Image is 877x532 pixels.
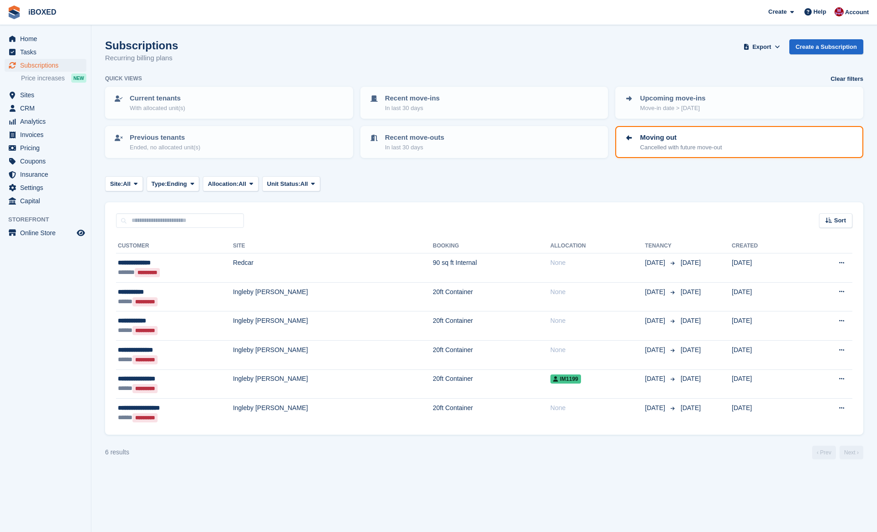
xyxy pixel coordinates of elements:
p: In last 30 days [385,104,440,113]
div: 6 results [105,448,129,457]
span: [DATE] [645,345,667,355]
td: 20ft Container [433,282,550,311]
td: Ingleby [PERSON_NAME] [233,399,433,427]
span: [DATE] [681,404,701,411]
span: Storefront [8,215,91,224]
span: Home [20,32,75,45]
span: [DATE] [645,287,667,297]
span: [DATE] [681,346,701,353]
span: Unit Status: [267,179,301,189]
a: menu [5,59,86,72]
a: Previous [812,446,836,459]
td: [DATE] [732,253,801,283]
span: Tasks [20,46,75,58]
span: Help [814,7,826,16]
a: Preview store [75,227,86,238]
a: menu [5,128,86,141]
td: Ingleby [PERSON_NAME] [233,311,433,341]
span: Type: [152,179,167,189]
p: Move-in date > [DATE] [640,104,705,113]
td: Ingleby [PERSON_NAME] [233,282,433,311]
a: Price increases NEW [21,73,86,83]
p: Recent move-outs [385,132,444,143]
a: Current tenants With allocated unit(s) [106,88,352,118]
th: Booking [433,239,550,253]
h6: Quick views [105,74,142,83]
span: Price increases [21,74,65,83]
td: 20ft Container [433,311,550,341]
img: stora-icon-8386f47178a22dfd0bd8f6a31ec36ba5ce8667c1dd55bd0f319d3a0aa187defe.svg [7,5,21,19]
p: Previous tenants [130,132,201,143]
a: iBOXED [25,5,60,20]
span: All [123,179,131,189]
span: [DATE] [681,375,701,382]
span: Capital [20,195,75,207]
span: [DATE] [681,317,701,324]
span: Export [752,42,771,52]
a: Recent move-ins In last 30 days [361,88,608,118]
td: Redcar [233,253,433,283]
span: CRM [20,102,75,115]
div: None [550,316,645,326]
span: Invoices [20,128,75,141]
span: All [238,179,246,189]
a: Clear filters [830,74,863,84]
th: Site [233,239,433,253]
span: Settings [20,181,75,194]
button: Site: All [105,176,143,191]
a: menu [5,226,86,239]
span: Online Store [20,226,75,239]
a: Create a Subscription [789,39,863,54]
td: [DATE] [732,311,801,341]
div: NEW [71,74,86,83]
span: [DATE] [645,316,667,326]
a: Next [840,446,863,459]
span: [DATE] [645,403,667,413]
p: Moving out [640,132,722,143]
button: Type: Ending [147,176,200,191]
span: [DATE] [681,288,701,295]
a: menu [5,115,86,128]
span: All [301,179,308,189]
a: menu [5,168,86,181]
span: Ending [167,179,187,189]
td: [DATE] [732,369,801,399]
a: menu [5,155,86,168]
a: menu [5,89,86,101]
h1: Subscriptions [105,39,178,52]
span: Insurance [20,168,75,181]
span: [DATE] [645,258,667,268]
a: menu [5,142,86,154]
span: Pricing [20,142,75,154]
td: [DATE] [732,282,801,311]
div: None [550,258,645,268]
a: Recent move-outs In last 30 days [361,127,608,157]
th: Customer [116,239,233,253]
div: None [550,403,645,413]
p: Ended, no allocated unit(s) [130,143,201,152]
td: [DATE] [732,399,801,427]
span: Create [768,7,787,16]
a: menu [5,46,86,58]
td: 20ft Container [433,340,550,369]
img: Amanda Forder [835,7,844,16]
span: Account [845,8,869,17]
span: [DATE] [645,374,667,384]
p: Cancelled with future move-out [640,143,722,152]
p: Recent move-ins [385,93,440,104]
p: Current tenants [130,93,185,104]
td: 20ft Container [433,399,550,427]
div: None [550,345,645,355]
button: Allocation: All [203,176,259,191]
th: Allocation [550,239,645,253]
span: Subscriptions [20,59,75,72]
span: Coupons [20,155,75,168]
p: In last 30 days [385,143,444,152]
span: Analytics [20,115,75,128]
span: [DATE] [681,259,701,266]
button: Export [742,39,782,54]
td: Ingleby [PERSON_NAME] [233,369,433,399]
td: Ingleby [PERSON_NAME] [233,340,433,369]
p: With allocated unit(s) [130,104,185,113]
td: 20ft Container [433,369,550,399]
